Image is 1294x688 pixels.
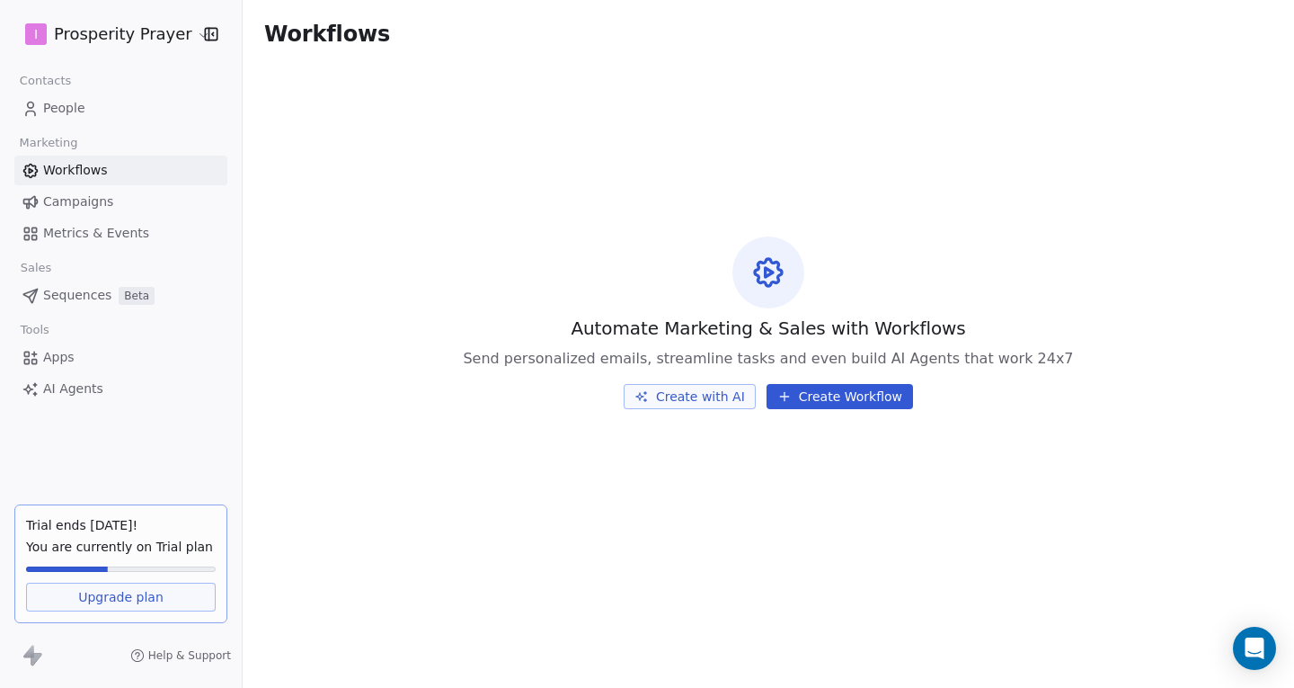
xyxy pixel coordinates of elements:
[14,281,227,310] a: SequencesBeta
[571,316,965,341] span: Automate Marketing & Sales with Workflows
[43,224,149,243] span: Metrics & Events
[43,380,103,398] span: AI Agents
[14,187,227,217] a: Campaigns
[26,538,216,556] span: You are currently on Trial plan
[26,583,216,612] a: Upgrade plan
[13,255,59,281] span: Sales
[14,343,227,372] a: Apps
[43,286,111,305] span: Sequences
[43,192,113,211] span: Campaigns
[14,374,227,404] a: AI Agents
[14,94,227,123] a: People
[43,99,85,118] span: People
[1233,627,1276,670] div: Open Intercom Messenger
[14,156,227,185] a: Workflows
[43,161,108,180] span: Workflows
[767,384,913,409] button: Create Workflow
[624,384,756,409] button: Create with AI
[26,516,216,534] div: Trial ends [DATE]!
[78,588,164,606] span: Upgrade plan
[14,219,227,248] a: Metrics & Events
[22,19,191,49] button: IProsperity Prayer
[130,648,231,663] a: Help & Support
[12,130,85,156] span: Marketing
[463,348,1073,370] span: Send personalized emails, streamline tasks and even build AI Agents that work 24x7
[12,67,79,94] span: Contacts
[264,22,390,47] span: Workflows
[54,22,192,46] span: Prosperity Prayer
[148,648,231,663] span: Help & Support
[13,317,57,344] span: Tools
[119,287,155,305] span: Beta
[43,348,75,367] span: Apps
[34,25,38,43] span: I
